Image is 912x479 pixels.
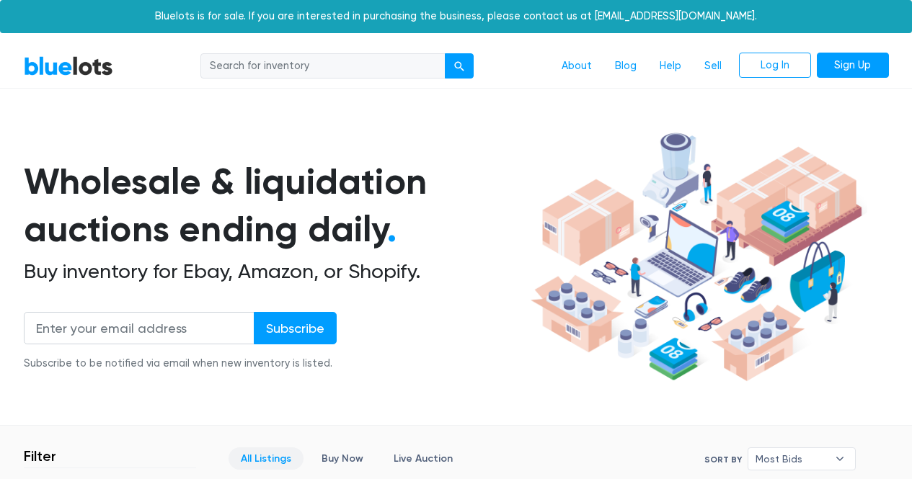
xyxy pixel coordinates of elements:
a: Buy Now [309,447,376,470]
h2: Buy inventory for Ebay, Amazon, or Shopify. [24,259,526,284]
a: Live Auction [381,447,465,470]
h1: Wholesale & liquidation auctions ending daily [24,158,526,254]
span: Most Bids [756,448,828,470]
a: Log In [739,53,811,79]
h3: Filter [24,447,56,465]
b: ▾ [825,448,855,470]
input: Subscribe [254,312,337,344]
span: . [387,207,397,251]
a: Sign Up [817,53,889,79]
input: Enter your email address [24,312,254,344]
label: Sort By [704,453,742,466]
img: hero-ee84e7d0318cb26816c560f6b4441b76977f77a177738b4e94f68c95b2b83dbb.png [526,126,867,388]
a: About [550,53,603,80]
a: BlueLots [24,55,113,76]
a: Sell [693,53,733,80]
a: Help [648,53,693,80]
a: All Listings [229,447,304,470]
a: Blog [603,53,648,80]
input: Search for inventory [200,53,446,79]
div: Subscribe to be notified via email when new inventory is listed. [24,356,337,372]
